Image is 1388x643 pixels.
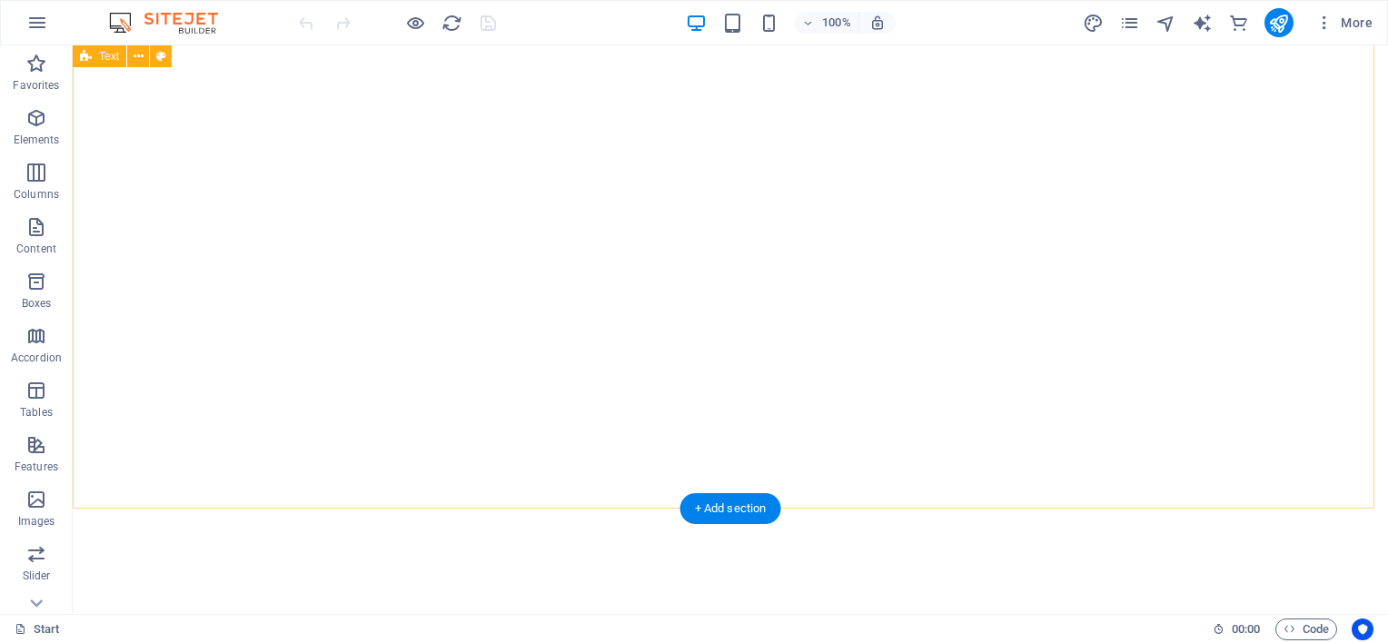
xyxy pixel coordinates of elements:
[22,296,52,311] p: Boxes
[18,514,55,529] p: Images
[1244,622,1247,636] span: :
[1155,13,1176,34] i: Navigator
[15,460,58,474] p: Features
[15,618,60,640] a: Click to cancel selection. Double-click to open Pages
[1119,13,1140,34] i: Pages (Ctrl+Alt+S)
[1213,618,1261,640] h6: Session time
[13,78,59,93] p: Favorites
[1264,8,1294,37] button: publish
[1232,618,1260,640] span: 00 00
[822,12,851,34] h6: 100%
[99,51,119,62] span: Text
[104,12,241,34] img: Editor Logo
[869,15,886,31] i: On resize automatically adjust zoom level to fit chosen device.
[441,13,462,34] i: Reload page
[404,12,426,34] button: Click here to leave preview mode and continue editing
[1308,8,1380,37] button: More
[1119,12,1141,34] button: pages
[14,187,59,202] p: Columns
[11,351,62,365] p: Accordion
[1228,12,1250,34] button: commerce
[441,12,462,34] button: reload
[1083,12,1105,34] button: design
[1228,13,1249,34] i: Commerce
[1352,618,1373,640] button: Usercentrics
[20,405,53,420] p: Tables
[795,12,859,34] button: 100%
[680,493,781,524] div: + Add section
[1275,618,1337,640] button: Code
[1155,12,1177,34] button: navigator
[1192,12,1214,34] button: text_generator
[23,569,51,583] p: Slider
[1284,618,1329,640] span: Code
[16,242,56,256] p: Content
[1083,13,1104,34] i: Design (Ctrl+Alt+Y)
[14,133,60,147] p: Elements
[1192,13,1213,34] i: AI Writer
[1315,14,1373,32] span: More
[1268,13,1289,34] i: Publish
